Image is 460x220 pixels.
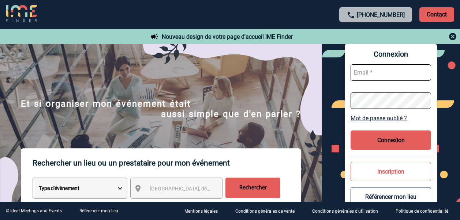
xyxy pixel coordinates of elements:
[351,115,431,122] a: Mot de passe oublié ?
[351,130,431,150] button: Connexion
[351,64,431,81] input: Email *
[419,7,454,22] p: Contact
[351,50,431,58] span: Connexion
[396,209,448,214] p: Politique de confidentialité
[6,208,62,213] div: © Ideal Meetings and Events
[225,178,280,198] input: Rechercher
[347,11,355,19] img: call-24-px.png
[229,208,306,215] a: Conditions générales de vente
[306,208,390,215] a: Conditions générales d'utilisation
[312,209,378,214] p: Conditions générales d'utilisation
[351,162,431,181] button: Inscription
[390,208,460,215] a: Politique de confidentialité
[184,209,218,214] p: Mentions légales
[79,208,118,213] a: Référencer mon lieu
[179,208,229,215] a: Mentions légales
[351,187,431,206] button: Référencer mon lieu
[357,11,405,18] a: [PHONE_NUMBER]
[33,148,301,178] p: Rechercher un lieu ou un prestataire pour mon événement
[235,209,295,214] p: Conditions générales de vente
[150,186,251,191] span: [GEOGRAPHIC_DATA], département, région...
